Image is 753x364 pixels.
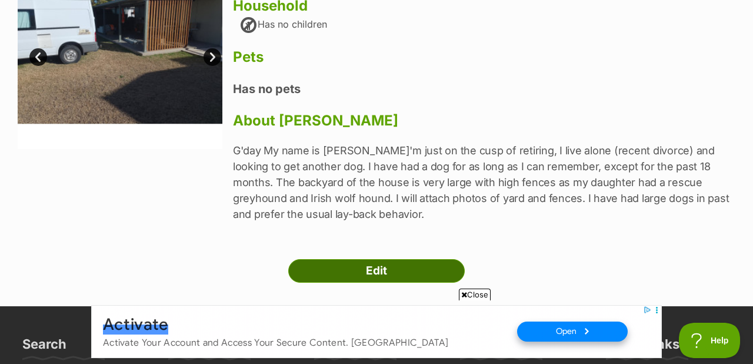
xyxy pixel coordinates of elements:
p: G'day My name is [PERSON_NAME]'m just on the cusp of retiring, I live alone (recent divorce) and ... [233,143,735,222]
h3: Pets [233,49,735,65]
div: Has no children [239,16,327,35]
a: Prev [29,48,47,66]
a: Next [204,48,221,66]
iframe: Advertisement [91,305,662,358]
iframe: Help Scout Beacon - Open [679,323,741,358]
a: Edit [288,259,465,283]
h4: Has no pets [233,81,735,97]
h3: Search [22,336,66,359]
h3: Quick Links [606,336,679,359]
span: Close [459,289,491,300]
h3: About [PERSON_NAME] [233,112,735,129]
